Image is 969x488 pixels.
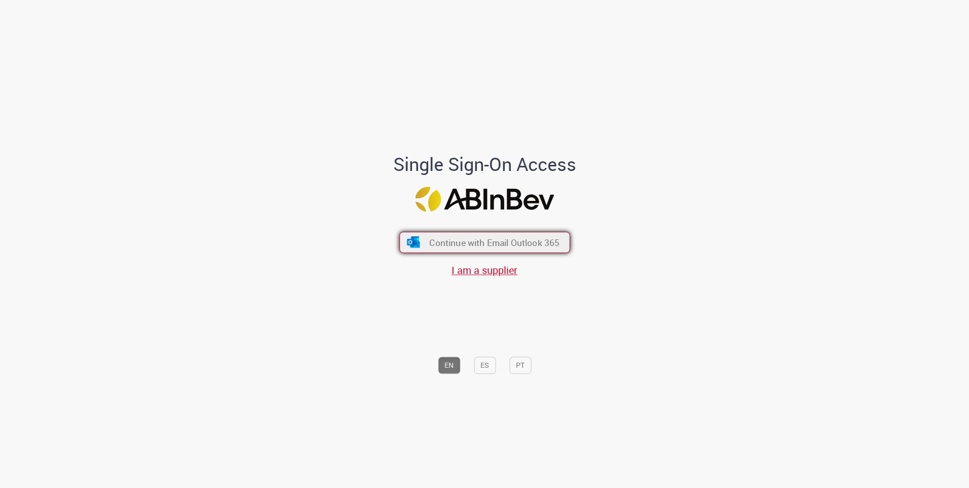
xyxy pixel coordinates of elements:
[344,155,625,175] h1: Single Sign-On Access
[438,357,460,374] button: EN
[429,236,560,248] span: Continue with Email Outlook 365
[452,264,517,277] a: I am a supplier
[474,357,496,374] button: ES
[415,187,554,212] img: Logo ABInBev
[509,357,531,374] button: PT
[399,232,570,253] button: ícone Azure/Microsoft 360 Continue with Email Outlook 365
[406,237,421,248] img: ícone Azure/Microsoft 360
